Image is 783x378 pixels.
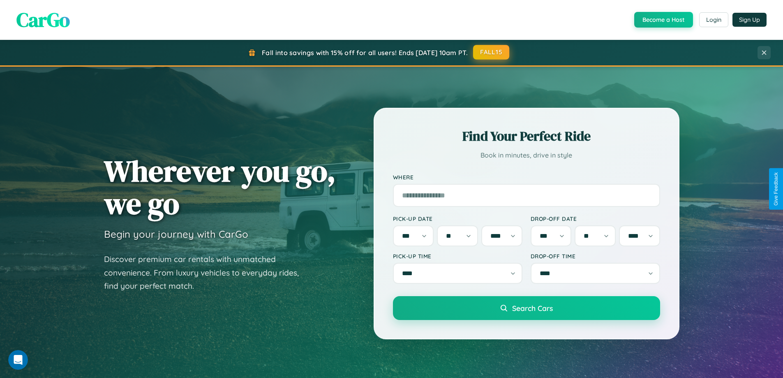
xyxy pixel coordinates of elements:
span: CarGo [16,6,70,33]
label: Pick-up Time [393,253,522,260]
button: Become a Host [634,12,693,28]
label: Pick-up Date [393,215,522,222]
p: Discover premium car rentals with unmatched convenience. From luxury vehicles to everyday rides, ... [104,253,310,293]
button: FALL15 [473,45,509,60]
h2: Find Your Perfect Ride [393,127,660,145]
label: Drop-off Date [531,215,660,222]
span: Fall into savings with 15% off for all users! Ends [DATE] 10am PT. [262,49,468,57]
button: Search Cars [393,296,660,320]
button: Login [699,12,728,27]
h3: Begin your journey with CarGo [104,228,248,240]
p: Book in minutes, drive in style [393,149,660,161]
button: Sign Up [732,13,767,27]
h1: Wherever you go, we go [104,155,336,220]
label: Where [393,174,660,181]
label: Drop-off Time [531,253,660,260]
div: Give Feedback [773,172,779,206]
span: Search Cars [512,304,553,313]
iframe: Intercom live chat [8,350,28,370]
